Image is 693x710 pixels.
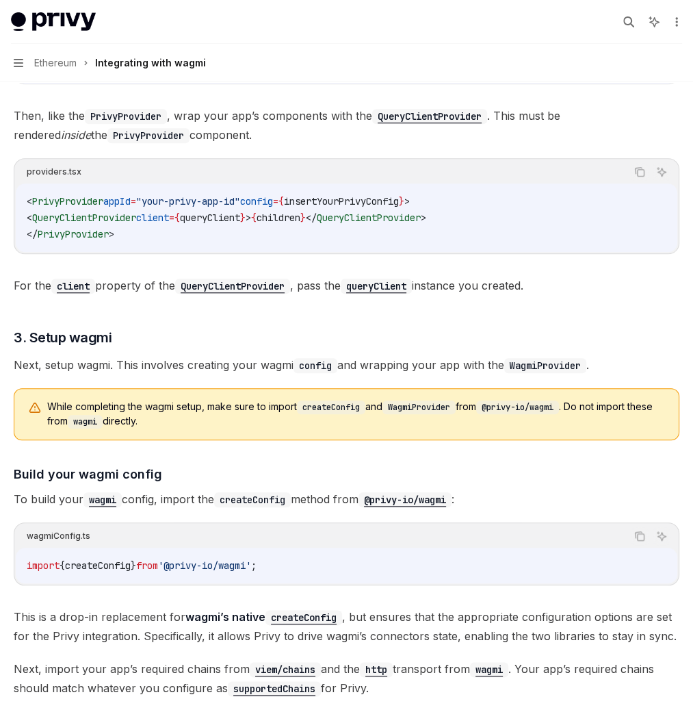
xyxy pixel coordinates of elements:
[109,228,114,240] span: >
[103,195,131,207] span: appId
[306,212,317,224] span: </
[300,212,306,224] span: }
[175,279,290,292] a: QueryClientProvider
[631,527,649,545] button: Copy the contents from the code block
[185,610,342,624] a: wagmi’s nativecreateConfig
[382,401,456,414] code: WagmiProvider
[293,358,337,373] code: config
[34,55,77,71] span: Ethereum
[14,465,162,483] span: Build your wagmi config
[27,163,81,181] div: providers.tsx
[85,109,167,124] code: PrivyProvider
[421,212,426,224] span: >
[372,109,487,123] a: QueryClientProvider
[257,212,300,224] span: children
[273,195,278,207] span: =
[27,559,60,572] span: import
[38,228,109,240] span: PrivyProvider
[83,492,122,506] a: wagmi
[668,12,682,31] button: More actions
[360,662,393,676] a: http
[28,401,42,415] svg: Warning
[250,662,321,677] code: viem/chains
[47,400,665,429] span: While completing the wagmi setup, make sure to import and from . Do not import these from directly.
[360,662,393,677] code: http
[14,607,679,646] span: This is a drop-in replacement for , but ensures that the appropriate configuration options are se...
[341,279,412,292] a: queryClient
[68,415,103,429] code: wagmi
[174,212,180,224] span: {
[317,212,421,224] span: QueryClientProvider
[136,559,158,572] span: from
[131,195,136,207] span: =
[27,212,32,224] span: <
[32,195,103,207] span: PrivyProvider
[32,212,136,224] span: QueryClientProvider
[180,212,240,224] span: queryClient
[136,212,169,224] span: client
[65,559,131,572] span: createConfig
[27,195,32,207] span: <
[51,279,95,292] a: client
[399,195,404,207] span: }
[240,195,273,207] span: config
[51,279,95,294] code: client
[214,492,291,507] code: createConfig
[228,681,321,696] code: supportedChains
[11,12,96,31] img: light logo
[228,681,321,695] a: supportedChains
[61,128,91,142] em: inside
[14,106,679,144] span: Then, like the , wrap your app’s components with the . This must be rendered the component.
[158,559,251,572] span: '@privy-io/wagmi'
[131,559,136,572] span: }
[14,328,112,347] span: 3. Setup wagmi
[476,401,559,414] code: @privy-io/wagmi
[631,163,649,181] button: Copy the contents from the code block
[250,662,321,676] a: viem/chains
[504,358,586,373] code: WagmiProvider
[470,662,508,677] code: wagmi
[653,527,670,545] button: Ask AI
[95,55,206,71] div: Integrating with wagmi
[653,163,670,181] button: Ask AI
[14,355,679,375] span: Next, setup wagmi. This involves creating your wagmi and wrapping your app with the .
[284,195,399,207] span: insertYourPrivyConfig
[27,228,38,240] span: </
[404,195,410,207] span: >
[251,212,257,224] span: {
[175,279,290,294] code: QueryClientProvider
[265,610,342,625] code: createConfig
[169,212,174,224] span: =
[297,401,365,414] code: createConfig
[341,279,412,294] code: queryClient
[372,109,487,124] code: QueryClientProvider
[240,212,246,224] span: }
[27,527,90,545] div: wagmiConfig.ts
[14,490,679,509] span: To build your config, import the method from :
[14,276,679,295] span: For the property of the , pass the instance you created.
[251,559,257,572] span: ;
[278,195,284,207] span: {
[358,492,452,507] code: @privy-io/wagmi
[470,662,508,676] a: wagmi
[14,659,679,698] span: Next, import your app’s required chains from and the transport from . Your app’s required chains ...
[136,195,240,207] span: "your-privy-app-id"
[358,492,452,506] a: @privy-io/wagmi
[83,492,122,507] code: wagmi
[246,212,251,224] span: >
[60,559,65,572] span: {
[107,128,189,143] code: PrivyProvider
